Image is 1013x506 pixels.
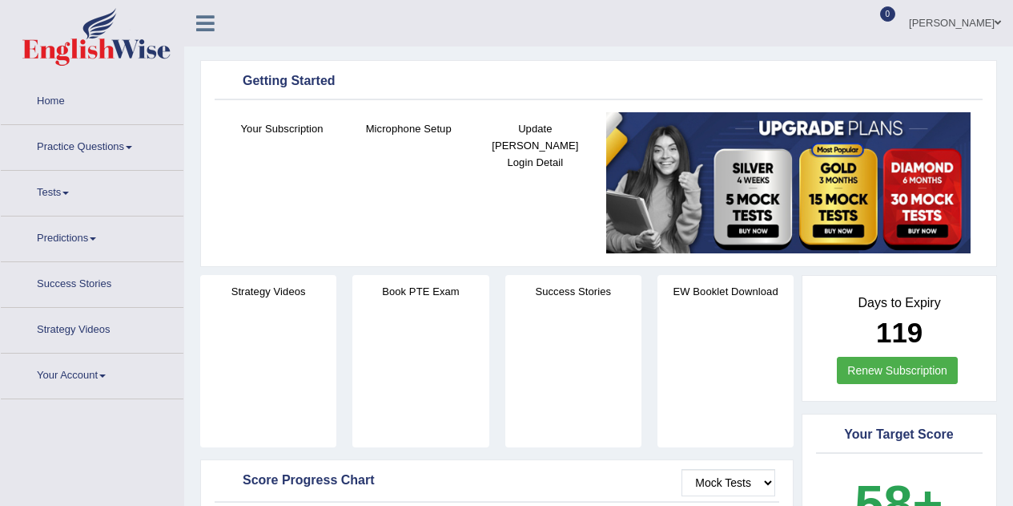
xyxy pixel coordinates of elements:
b: 119 [876,317,923,348]
h4: Microphone Setup [353,120,464,137]
span: 0 [880,6,896,22]
h4: Book PTE Exam [352,283,488,300]
h4: Success Stories [505,283,641,300]
h4: EW Booklet Download [657,283,794,300]
h4: Strategy Videos [200,283,336,300]
a: Home [1,79,183,119]
a: Predictions [1,217,183,257]
div: Score Progress Chart [219,469,775,493]
a: Success Stories [1,262,183,302]
a: Practice Questions [1,125,183,165]
img: small5.jpg [606,112,971,253]
a: Strategy Videos [1,308,183,348]
a: Your Account [1,354,183,394]
a: Renew Subscription [837,357,958,384]
div: Getting Started [219,70,979,94]
h4: Days to Expiry [820,296,979,310]
h4: Your Subscription [227,120,337,137]
div: Your Target Score [820,423,979,447]
a: Tests [1,171,183,211]
h4: Update [PERSON_NAME] Login Detail [480,120,590,171]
